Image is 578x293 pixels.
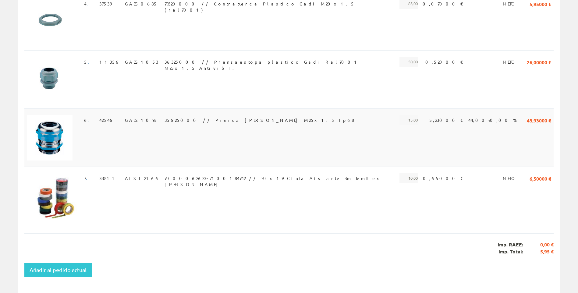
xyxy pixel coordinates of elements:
[165,173,392,183] span: 7000062623-7100184742 // 20x19 Cinta Aislante 3m Temflex [PERSON_NAME]
[125,173,160,183] span: AISL2166
[99,173,117,183] span: 33811
[165,57,392,67] span: 36325000 // Prensaestopa plastico Gadi Ral7001 M25x1.5 Antivibr.
[125,57,158,67] span: GAES1053
[165,115,354,125] span: 35625000 // Prensa [PERSON_NAME] M25x1.5 Ip68
[423,173,463,183] span: 0,65000 €
[523,248,554,255] span: 5,95 €
[429,115,463,125] span: 5,23000 €
[88,117,94,123] a: .
[99,57,120,67] span: 11356
[468,115,517,125] span: 44,00+0,00 %
[399,115,418,125] span: 15,00
[530,173,551,183] span: 6,50000 €
[24,263,92,277] button: Añadir al pedido actual
[84,115,94,125] span: 6
[425,57,463,67] span: 0,52000 €
[87,1,92,6] a: .
[27,57,73,102] img: Foto artículo (150x150)
[523,241,554,248] span: 0,00 €
[527,57,551,67] span: 26,00000 €
[24,233,554,263] div: Imp. RAEE: Imp. Total:
[527,115,551,125] span: 43,93000 €
[88,59,93,65] a: .
[27,115,73,161] img: Foto artículo (150x150)
[84,57,93,67] span: 5
[503,57,517,67] span: NETO
[99,115,114,125] span: 42546
[86,175,91,181] a: .
[125,115,157,125] span: GAES1093
[399,57,418,67] span: 50,00
[84,173,91,183] span: 7
[399,173,418,183] span: 10,00
[27,173,79,219] img: Foto artículo (172.41379310345x150)
[503,173,517,183] span: NETO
